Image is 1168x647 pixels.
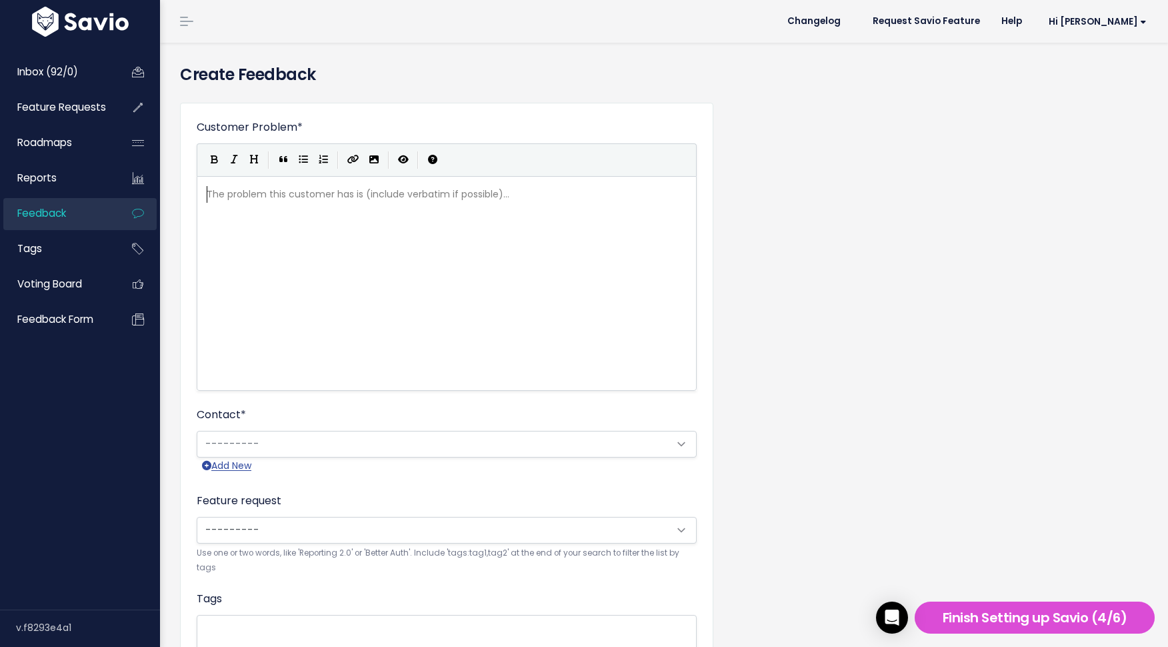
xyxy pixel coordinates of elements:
[197,407,246,423] label: Contact
[273,150,293,170] button: Quote
[17,100,106,114] span: Feature Requests
[1033,11,1157,32] a: Hi [PERSON_NAME]
[268,151,269,168] i: |
[337,151,339,168] i: |
[180,63,1148,87] h4: Create Feedback
[388,151,389,168] i: |
[3,304,111,335] a: Feedback form
[417,151,419,168] i: |
[313,150,333,170] button: Numbered List
[17,65,78,79] span: Inbox (92/0)
[393,150,413,170] button: Toggle Preview
[3,233,111,264] a: Tags
[876,602,908,634] div: Open Intercom Messenger
[17,241,42,255] span: Tags
[29,7,132,37] img: logo-white.9d6f32f41409.svg
[197,546,697,575] small: Use one or two words, like 'Reporting 2.0' or 'Better Auth'. Include 'tags:tag1,tag2' at the end ...
[202,458,251,474] a: Add New
[17,206,66,220] span: Feedback
[204,150,224,170] button: Bold
[991,11,1033,31] a: Help
[364,150,384,170] button: Import an image
[293,150,313,170] button: Generic List
[17,277,82,291] span: Voting Board
[3,92,111,123] a: Feature Requests
[197,119,303,135] label: Customer Problem
[197,591,222,607] label: Tags
[197,493,281,509] label: Feature request
[862,11,991,31] a: Request Savio Feature
[244,150,264,170] button: Heading
[787,17,841,26] span: Changelog
[921,608,1149,628] h5: Finish Setting up Savio (4/6)
[3,57,111,87] a: Inbox (92/0)
[17,171,57,185] span: Reports
[1049,17,1147,27] span: Hi [PERSON_NAME]
[423,150,443,170] button: Markdown Guide
[17,312,93,326] span: Feedback form
[16,610,160,645] div: v.f8293e4a1
[17,135,72,149] span: Roadmaps
[3,269,111,299] a: Voting Board
[3,198,111,229] a: Feedback
[3,127,111,158] a: Roadmaps
[3,163,111,193] a: Reports
[224,150,244,170] button: Italic
[343,150,364,170] button: Create Link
